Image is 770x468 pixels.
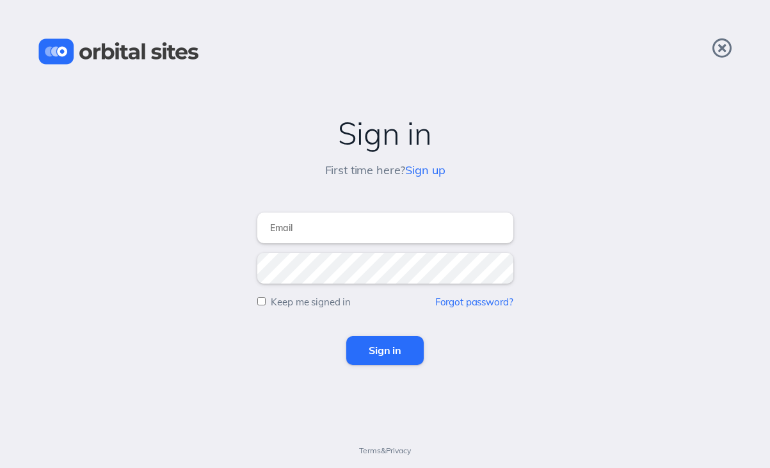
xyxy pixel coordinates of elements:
h2: Sign in [13,116,757,151]
input: Sign in [346,336,424,364]
a: Forgot password? [435,296,513,308]
h5: First time here? [325,164,445,177]
a: Terms [359,446,380,455]
input: Email [257,213,513,243]
label: Keep me signed in [271,296,351,308]
img: Orbital Sites Logo [38,38,199,65]
a: Sign up [405,163,445,177]
a: Privacy [386,446,411,455]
